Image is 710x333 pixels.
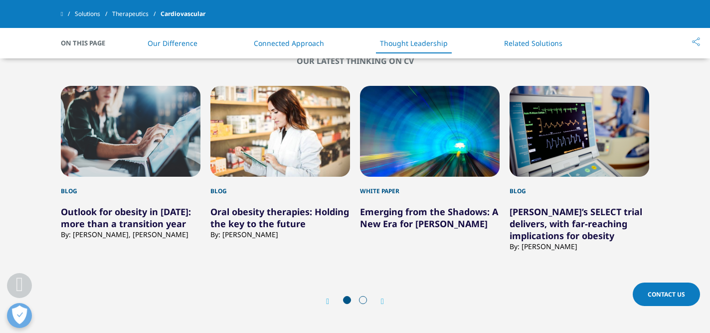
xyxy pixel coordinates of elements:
[61,177,200,196] div: Blog
[510,177,649,196] div: Blog
[148,38,197,48] a: Our Difference
[360,177,500,196] div: White Paper
[360,86,500,251] div: 3 / 8
[210,177,350,196] div: Blog
[371,297,384,306] div: Next slide
[380,38,448,48] a: Thought Leadership
[210,206,349,230] a: Oral obesity therapies: Holding the key to the future
[61,56,649,66] h2: Our latest thinking on Cv
[61,206,191,230] a: Outlook for obesity in [DATE]: more than a transition year
[633,283,700,306] a: Contact Us
[210,230,350,239] div: By: [PERSON_NAME]
[510,86,649,251] div: 4 / 8
[61,38,116,48] span: On This Page
[7,303,32,328] button: Open Preferences
[112,5,161,23] a: Therapeutics
[161,5,205,23] span: Cardiovascular
[61,230,200,239] div: By: [PERSON_NAME], [PERSON_NAME]
[360,206,498,230] a: Emerging from the Shadows: A New Era for [PERSON_NAME]
[510,206,642,242] a: [PERSON_NAME]’s SELECT trial delivers, with far-reaching implications for obesity
[210,86,350,251] div: 2 / 8
[75,5,112,23] a: Solutions
[510,242,649,251] div: By: [PERSON_NAME]
[504,38,562,48] a: Related Solutions
[326,297,339,306] div: Previous slide
[648,290,685,299] span: Contact Us
[254,38,324,48] a: Connected Approach
[61,86,200,251] div: 1 / 8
